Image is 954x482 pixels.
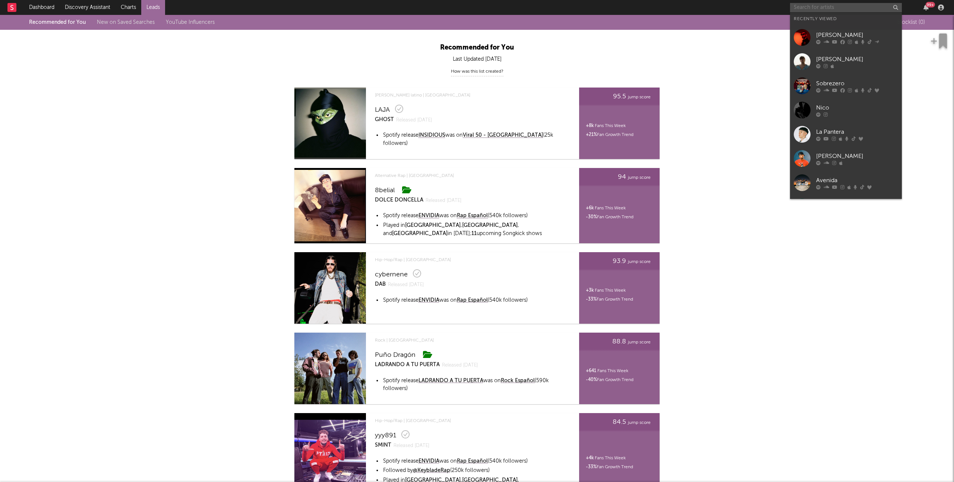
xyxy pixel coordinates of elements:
span: -33% [586,465,597,469]
div: cybernene [375,270,408,279]
td: Spotify release was on (540k followers) [383,296,528,305]
span: Recommended for You [440,44,514,51]
a: ENVIDIA [418,212,439,220]
span: Released [DATE] [396,115,432,125]
span: [GEOGRAPHIC_DATA] [392,231,448,236]
td: • [376,377,382,393]
a: Rap Español [457,457,488,466]
td: • [376,212,382,221]
div: [PERSON_NAME] [816,55,898,64]
span: [GEOGRAPHIC_DATA] [462,223,518,228]
a: Sobrezero [790,74,902,98]
div: Fan Growth Trend [586,213,634,222]
span: + 641 [586,369,596,373]
div: Fans This Week [586,121,626,130]
div: Sobrezero [816,79,898,88]
div: Fans This Week [586,286,626,295]
a: Avenida [790,171,902,195]
button: 99+ [923,4,929,10]
div: 99 + [926,2,935,7]
span: + 3k [586,288,594,293]
a: LADRANDO A TU PUERTA [418,377,483,385]
a: Rap Español [457,297,488,305]
a: YouTube Influencers [166,20,215,25]
div: How was this list created? [451,67,503,76]
span: [GEOGRAPHIC_DATA] [405,223,461,228]
a: Rap Español [457,212,488,220]
div: Fans This Week [586,204,626,213]
div: Fan Growth Trend [586,295,633,304]
span: 84.5 [613,418,626,426]
span: -30% [586,215,597,219]
span: + 6k [586,206,594,210]
td: Spotify release was on (25k followers) [383,131,560,148]
span: 93.9 [613,257,626,266]
a: ENVIDIA [418,457,439,466]
span: +21% [586,133,597,137]
a: [PERSON_NAME] [790,50,902,74]
span: -40% [586,378,597,382]
td: Spotify release was on (540k followers) [383,212,560,221]
span: Hip-Hop/Rap | [GEOGRAPHIC_DATA] [375,256,560,264]
td: Followed by (250k followers) [383,466,560,475]
a: La Raíz [790,195,902,219]
div: Avenida [816,176,898,185]
div: Puño Dragón [375,351,416,359]
span: + 8k [586,124,594,128]
div: LAJA [375,105,390,114]
a: [PERSON_NAME] [790,25,902,50]
div: yyy891 [375,431,396,440]
a: New on Saved Searches [97,20,155,25]
a: GHOST [375,114,394,125]
td: • [376,221,382,238]
span: [PERSON_NAME] latino | [GEOGRAPHIC_DATA] [375,91,560,100]
a: La Pantera [790,122,902,146]
div: Fan Growth Trend [586,463,633,472]
div: Fan Growth Trend [586,130,634,139]
a: DAB [375,279,386,290]
div: jump score [584,418,651,427]
span: Rock | [GEOGRAPHIC_DATA] [375,336,560,345]
div: Nico [816,103,898,112]
span: Blocklist [897,20,925,25]
input: Search for artists [790,3,902,12]
td: Played in , , and in [DATE]; upcoming Songkick shows [383,221,560,238]
span: ( 0 ) [919,18,925,27]
div: Last Updated [DATE] [272,55,682,64]
span: + 4k [586,456,594,460]
div: Fans This Week [586,367,628,375]
div: 8belial [375,186,395,195]
a: ENVIDIA [418,297,439,305]
div: Recently Viewed [794,15,898,23]
td: Spotify release was on (590k followers) [383,377,560,393]
a: Viral 50 - [GEOGRAPHIC_DATA] [463,131,543,140]
td: • [376,131,382,148]
div: Fans This Week [586,454,626,463]
span: Released [DATE] [388,280,424,290]
a: SMINT [375,440,391,451]
div: jump score [584,92,651,102]
td: • [376,457,382,466]
span: -33% [586,297,597,302]
a: INSIDIOUS [418,131,445,140]
div: La Pantera [816,127,898,136]
td: • [376,296,382,305]
a: [PERSON_NAME] [790,146,902,171]
a: DOLCE DONCELLA [375,195,423,206]
span: Released [DATE] [394,441,429,451]
span: 94 [618,172,626,181]
span: 95.5 [613,92,626,101]
div: Fan Growth Trend [586,375,634,384]
div: [PERSON_NAME] [816,31,898,39]
span: Hip-Hop/Rap | [GEOGRAPHIC_DATA] [375,416,560,425]
div: [PERSON_NAME] [816,152,898,161]
a: @KeybladeRap [413,467,450,475]
span: Released [DATE] [442,361,478,370]
span: 11 [471,231,477,236]
a: Nico [790,98,902,122]
div: jump score [584,172,651,182]
a: LADRANDO A TU PUERTA [375,359,440,370]
div: jump score [584,257,651,266]
span: 88.8 [612,337,626,346]
td: • [376,466,382,475]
